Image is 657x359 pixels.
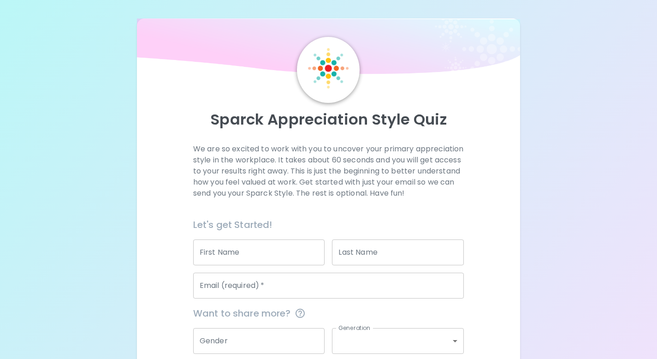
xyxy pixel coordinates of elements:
p: Sparck Appreciation Style Quiz [148,110,509,129]
label: Generation [338,324,370,332]
h6: Let's get Started! [193,217,464,232]
p: We are so excited to work with you to uncover your primary appreciation style in the workplace. I... [193,144,464,199]
span: Want to share more? [193,306,464,321]
img: wave [137,18,520,79]
img: Sparck Logo [308,48,349,89]
svg: This information is completely confidential and only used for aggregated appreciation studies at ... [295,308,306,319]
